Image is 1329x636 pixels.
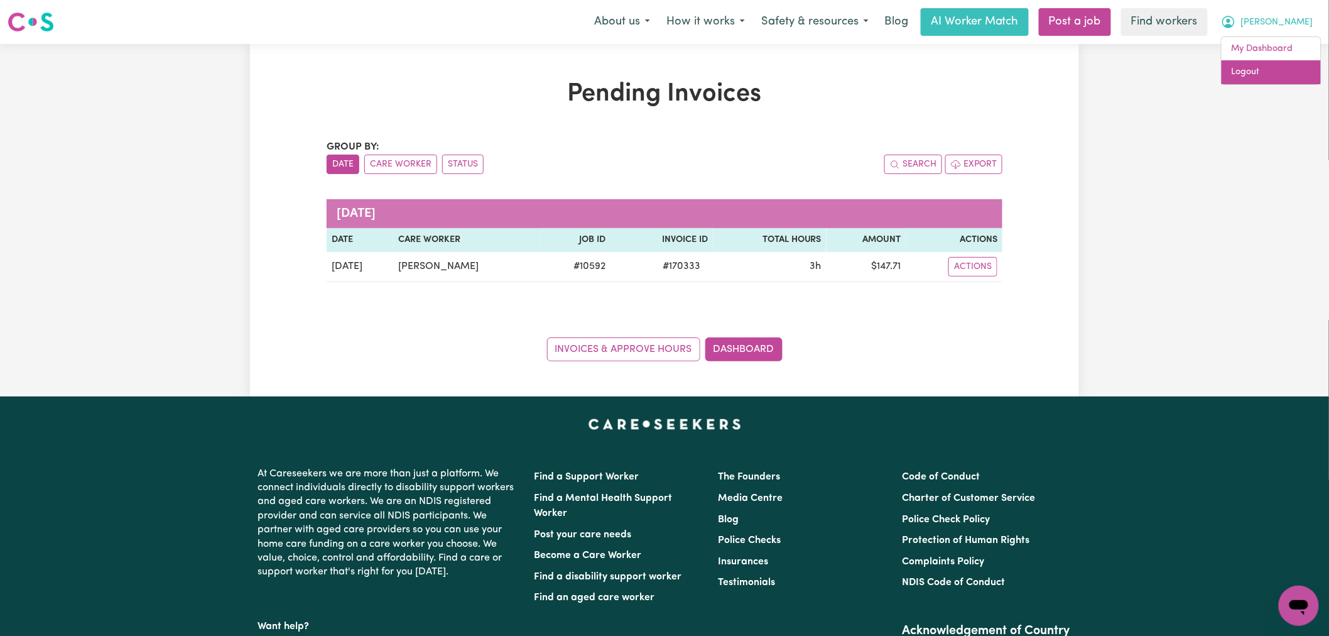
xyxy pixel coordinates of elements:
[718,472,780,482] a: The Founders
[753,9,877,35] button: Safety & resources
[547,337,700,361] a: Invoices & Approve Hours
[948,257,997,277] button: Actions
[1222,37,1321,61] a: My Dashboard
[903,578,1006,588] a: NDIS Code of Conduct
[364,155,437,174] button: sort invoices by care worker
[586,9,658,35] button: About us
[393,252,541,282] td: [PERSON_NAME]
[810,261,822,271] span: 3 hours
[906,228,1002,252] th: Actions
[534,572,681,582] a: Find a disability support worker
[718,515,739,525] a: Blog
[541,228,610,252] th: Job ID
[327,79,1002,109] h1: Pending Invoices
[903,472,980,482] a: Code of Conduct
[656,259,708,274] span: # 170333
[534,593,654,603] a: Find an aged care worker
[903,493,1036,503] a: Charter of Customer Service
[442,155,484,174] button: sort invoices by paid status
[589,419,741,429] a: Careseekers home page
[8,11,54,33] img: Careseekers logo
[903,515,990,525] a: Police Check Policy
[1222,60,1321,84] a: Logout
[903,557,985,567] a: Complaints Policy
[1213,9,1321,35] button: My Account
[718,535,781,546] a: Police Checks
[903,535,1030,546] a: Protection of Human Rights
[393,228,541,252] th: Care Worker
[921,8,1029,36] a: AI Worker Match
[945,155,1002,174] button: Export
[327,142,379,152] span: Group by:
[713,228,827,252] th: Total Hours
[1241,16,1313,30] span: [PERSON_NAME]
[718,557,768,567] a: Insurances
[877,8,916,36] a: Blog
[1279,586,1319,626] iframe: Button to launch messaging window
[327,155,359,174] button: sort invoices by date
[8,8,54,36] a: Careseekers logo
[718,493,783,503] a: Media Centre
[327,228,393,252] th: Date
[705,337,783,361] a: Dashboard
[1221,36,1321,85] div: My Account
[658,9,753,35] button: How it works
[1039,8,1111,36] a: Post a job
[884,155,942,174] button: Search
[534,551,641,561] a: Become a Care Worker
[541,252,610,282] td: # 10592
[327,252,393,282] td: [DATE]
[610,228,713,252] th: Invoice ID
[534,472,639,482] a: Find a Support Worker
[258,462,519,584] p: At Careseekers we are more than just a platform. We connect individuals directly to disability su...
[327,199,1002,228] caption: [DATE]
[827,252,906,282] td: $ 147.71
[258,615,519,633] p: Want help?
[718,578,775,588] a: Testimonials
[827,228,906,252] th: Amount
[1121,8,1208,36] a: Find workers
[534,530,631,540] a: Post your care needs
[534,493,672,518] a: Find a Mental Health Support Worker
